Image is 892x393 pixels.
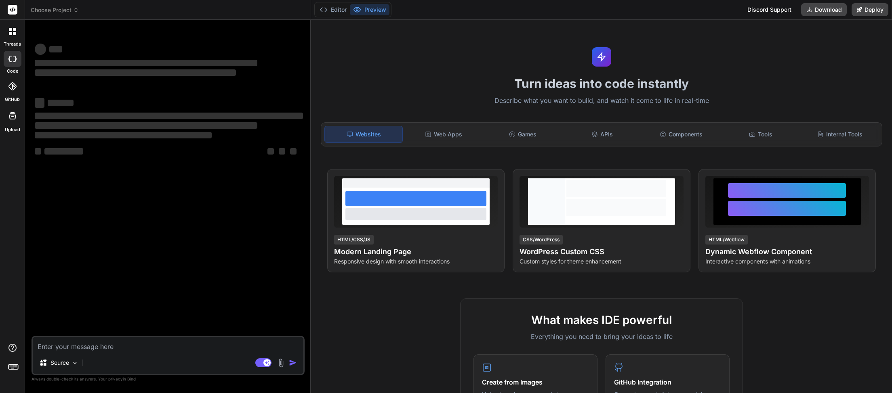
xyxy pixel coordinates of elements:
[35,113,303,119] span: ‌
[705,235,748,245] div: HTML/Webflow
[801,3,847,16] button: Download
[316,4,350,15] button: Editor
[7,68,18,75] label: code
[316,96,887,106] p: Describe what you want to build, and watch it come to life in real-time
[289,359,297,367] img: icon
[482,377,589,387] h4: Create from Images
[563,126,641,143] div: APIs
[290,148,297,155] span: ‌
[705,246,869,257] h4: Dynamic Webflow Component
[350,4,389,15] button: Preview
[520,235,563,245] div: CSS/WordPress
[4,41,21,48] label: threads
[743,3,796,16] div: Discord Support
[35,60,257,66] span: ‌
[35,122,257,129] span: ‌
[473,311,730,328] h2: What makes IDE powerful
[44,148,83,155] span: ‌
[35,69,236,76] span: ‌
[520,246,683,257] h4: WordPress Custom CSS
[334,235,374,245] div: HTML/CSS/JS
[267,148,274,155] span: ‌
[279,148,285,155] span: ‌
[35,98,44,108] span: ‌
[484,126,562,143] div: Games
[32,375,305,383] p: Always double-check its answers. Your in Bind
[31,6,79,14] span: Choose Project
[334,257,498,265] p: Responsive design with smooth interactions
[404,126,482,143] div: Web Apps
[35,148,41,155] span: ‌
[35,44,46,55] span: ‌
[520,257,683,265] p: Custom styles for theme enhancement
[852,3,888,16] button: Deploy
[5,96,20,103] label: GitHub
[35,132,212,138] span: ‌
[324,126,403,143] div: Websites
[276,358,286,368] img: attachment
[334,246,498,257] h4: Modern Landing Page
[50,359,69,367] p: Source
[473,332,730,341] p: Everything you need to bring your ideas to life
[48,100,74,106] span: ‌
[108,376,123,381] span: privacy
[642,126,720,143] div: Components
[316,76,887,91] h1: Turn ideas into code instantly
[5,126,20,133] label: Upload
[49,46,62,52] span: ‌
[72,360,78,366] img: Pick Models
[722,126,799,143] div: Tools
[614,377,721,387] h4: GitHub Integration
[801,126,879,143] div: Internal Tools
[705,257,869,265] p: Interactive components with animations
